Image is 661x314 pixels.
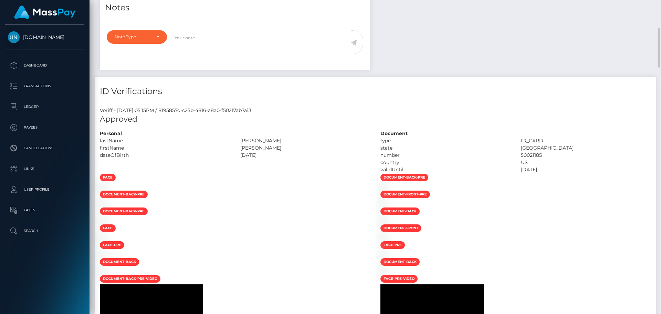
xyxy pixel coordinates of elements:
[100,114,651,125] h5: Approved
[95,152,235,159] div: dateOfBirth
[100,201,105,206] img: 8fbb431f-aa8e-464a-ba95-b989bc9b4b80
[5,98,84,115] a: Ledger
[380,241,405,249] span: face-pre
[8,226,82,236] p: Search
[380,224,421,232] span: document-front
[380,269,386,274] img: 78a878a5-f99f-4ebc-81bd-c55e690695c0
[115,34,151,40] div: Note Type
[5,160,84,178] a: Links
[380,275,418,283] span: face-pre-video
[380,235,386,240] img: fdbd6962-819e-424c-8473-92ecfad6ea93
[380,258,420,266] span: document-back
[5,57,84,74] a: Dashboard
[380,252,386,257] img: e530b022-95bb-45de-9534-173e9f2efe27
[100,252,105,257] img: ae8a6c30-a84a-4ab9-b427-ff87a6359463
[95,107,656,114] div: Veriff - [DATE] 05:15PM / 8195857d-c25b-4816-a8a0-f50217ab7a13
[516,144,656,152] div: [GEOGRAPHIC_DATA]
[100,85,651,98] h4: ID Verifications
[375,159,516,166] div: country
[375,166,516,173] div: validUntil
[235,137,376,144] div: [PERSON_NAME]
[380,174,428,181] span: document-back-pre
[375,144,516,152] div: state
[100,269,105,274] img: 8a4deca6-d803-4b04-b284-bc1802deba43
[8,122,82,133] p: Payees
[516,166,656,173] div: [DATE]
[100,275,160,283] span: document-back-pre-video
[516,159,656,166] div: US
[8,31,20,43] img: Unlockt.me
[100,174,116,181] span: face
[107,30,167,43] button: Note Type
[8,143,82,153] p: Cancellations
[5,222,84,240] a: Search
[100,184,105,190] img: c6a48df2-7793-4510-a6f6-2ceeebe3c880
[8,184,82,195] p: User Profile
[5,140,84,157] a: Cancellations
[100,218,105,223] img: fa6f2f0f-ed7f-4c5c-91a5-edee1320f861
[100,207,148,215] span: document-back-pre
[105,2,365,14] h4: Notes
[380,201,386,206] img: 461ee333-57fe-40a8-a8c9-b8ac62feb69e
[380,218,386,223] img: e98b4165-12bb-4af7-9fb8-92fb6ac08a19
[5,34,84,40] span: [DOMAIN_NAME]
[380,191,430,198] span: document-front-pre
[5,181,84,198] a: User Profile
[8,164,82,174] p: Links
[516,152,656,159] div: 50021185
[100,191,148,198] span: document-back-pre
[8,102,82,112] p: Ledger
[375,152,516,159] div: number
[100,258,139,266] span: document-back
[375,137,516,144] div: type
[5,78,84,95] a: Transactions
[5,119,84,136] a: Payees
[8,81,82,91] p: Transactions
[8,60,82,71] p: Dashboard
[5,202,84,219] a: Taxes
[380,207,420,215] span: document-back
[100,224,116,232] span: face
[380,130,408,136] strong: Document
[100,241,124,249] span: face-pre
[516,137,656,144] div: ID_CARD
[14,6,75,19] img: MassPay Logo
[95,137,235,144] div: lastName
[8,205,82,215] p: Taxes
[100,130,122,136] strong: Personal
[235,144,376,152] div: [PERSON_NAME]
[235,152,376,159] div: [DATE]
[95,144,235,152] div: firstName
[100,235,105,240] img: 3b3c8fa7-aec1-45ca-8040-05de7f3a51f0
[380,184,386,190] img: d0b3c478-314e-4e6a-b7e0-d1e50180316c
